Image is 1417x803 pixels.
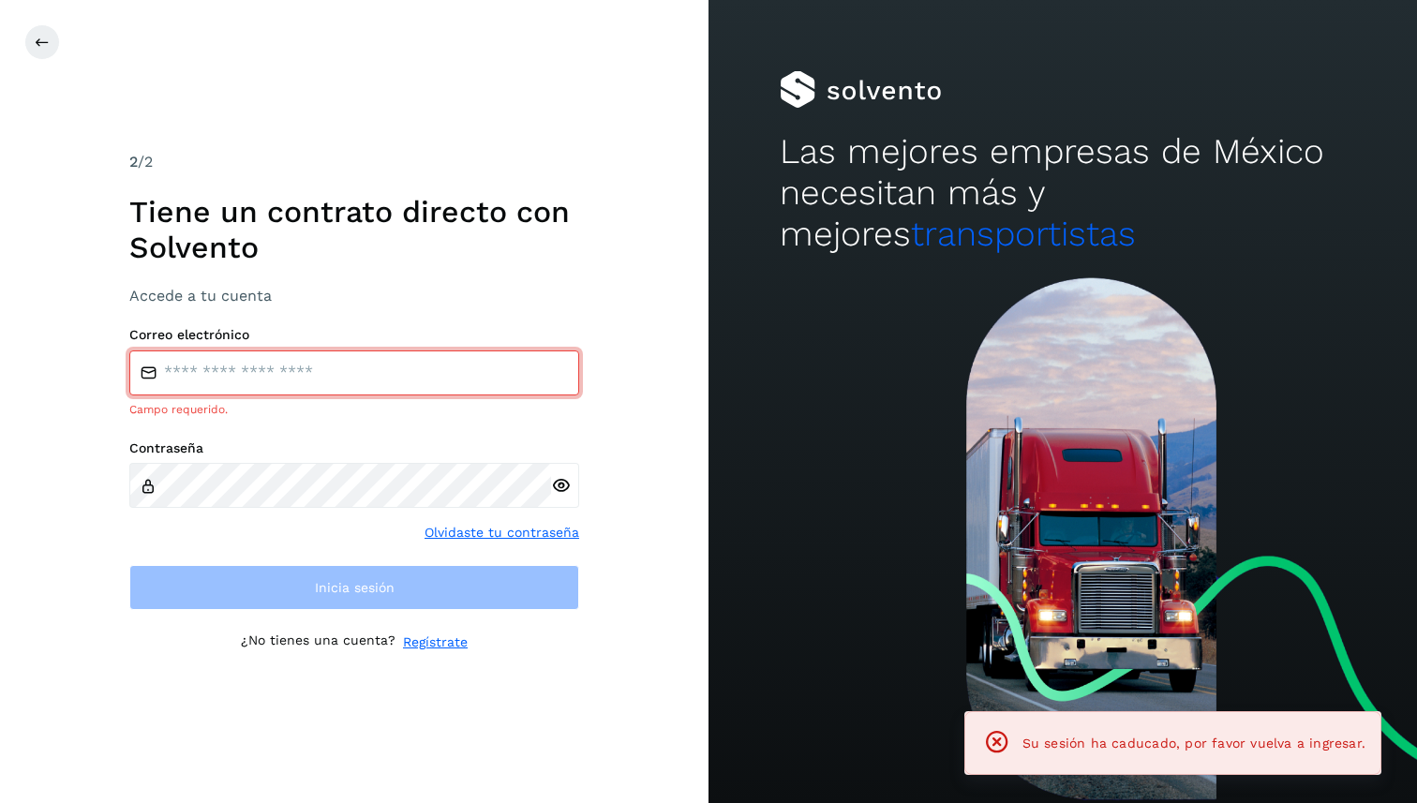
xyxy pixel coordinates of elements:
[241,632,395,652] p: ¿No tienes una cuenta?
[129,287,579,305] h3: Accede a tu cuenta
[129,327,579,343] label: Correo electrónico
[129,151,579,173] div: /2
[129,153,138,171] span: 2
[911,214,1136,254] span: transportistas
[780,131,1347,256] h2: Las mejores empresas de México necesitan más y mejores
[129,565,579,610] button: Inicia sesión
[403,632,468,652] a: Regístrate
[129,401,579,418] div: Campo requerido.
[129,440,579,456] label: Contraseña
[315,581,395,594] span: Inicia sesión
[129,194,579,266] h1: Tiene un contrato directo con Solvento
[425,523,579,543] a: Olvidaste tu contraseña
[1022,736,1365,751] span: Su sesión ha caducado, por favor vuelva a ingresar.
